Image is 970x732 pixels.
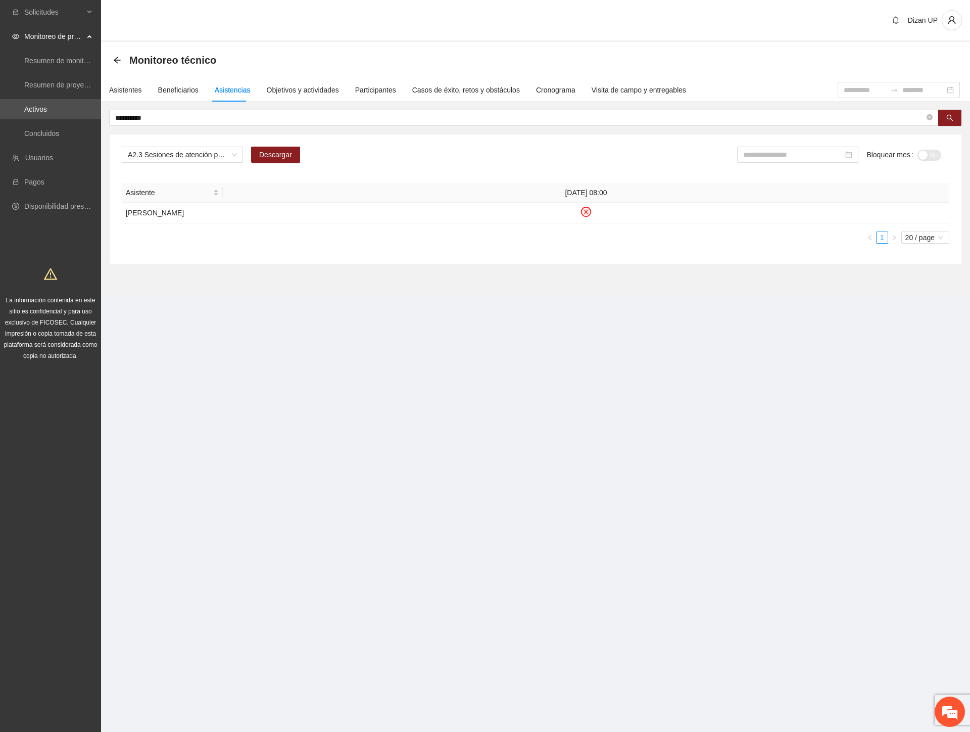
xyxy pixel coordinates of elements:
[927,114,933,120] span: close-circle
[888,232,900,244] button: right
[24,129,59,138] a: Concluidos
[129,52,216,68] span: Monitoreo técnico
[866,147,917,163] label: Bloquear mes
[223,183,949,203] th: [DATE] 08:00
[113,56,121,64] span: arrow-left
[12,33,19,40] span: eye
[122,203,223,223] td: [PERSON_NAME]
[251,147,300,163] button: Descargar
[355,84,396,96] div: Participantes
[942,10,962,30] button: user
[867,235,873,241] span: left
[412,84,520,96] div: Casos de éxito, retos y obstáculos
[536,84,575,96] div: Cronograma
[215,84,251,96] div: Asistencias
[581,207,591,217] span: close-circle
[888,12,904,28] button: bell
[25,154,53,162] a: Usuarios
[864,232,876,244] button: left
[942,16,961,25] span: user
[109,84,142,96] div: Asistentes
[890,86,898,94] span: to
[113,56,121,65] div: Back
[592,84,686,96] div: Visita de campo y entregables
[891,235,897,241] span: right
[917,150,941,161] button: Bloquear mes
[44,267,57,281] span: warning
[930,150,938,161] span: No
[126,187,211,198] span: Asistente
[24,178,44,186] a: Pagos
[905,232,945,243] span: 20 / page
[4,297,98,359] span: La información contenida en este sitio es confidencial y para uso exclusivo de FICOSEC. Cualquier...
[890,86,898,94] span: swap-right
[864,232,876,244] li: Previous Page
[888,232,900,244] li: Next Page
[24,202,111,210] a: Disponibilidad presupuestal
[888,16,903,24] span: bell
[927,113,933,123] span: close-circle
[946,114,953,122] span: search
[876,232,888,244] li: 1
[267,84,339,96] div: Objetivos y actividades
[24,26,84,47] span: Monitoreo de proyectos
[24,2,84,22] span: Solicitudes
[158,84,199,96] div: Beneficiarios
[24,105,47,113] a: Activos
[259,149,292,160] span: Descargar
[122,183,223,203] th: Asistente
[12,9,19,16] span: inbox
[908,16,938,24] span: Dizan UP
[24,57,98,65] a: Resumen de monitoreo
[901,232,949,244] div: Page Size
[877,232,888,243] a: 1
[24,81,132,89] a: Resumen de proyectos aprobados
[128,147,237,162] span: A2.3 Sesiones de atención psicológica a NNA detectados con factores de riesgo -Parral
[938,110,961,126] button: search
